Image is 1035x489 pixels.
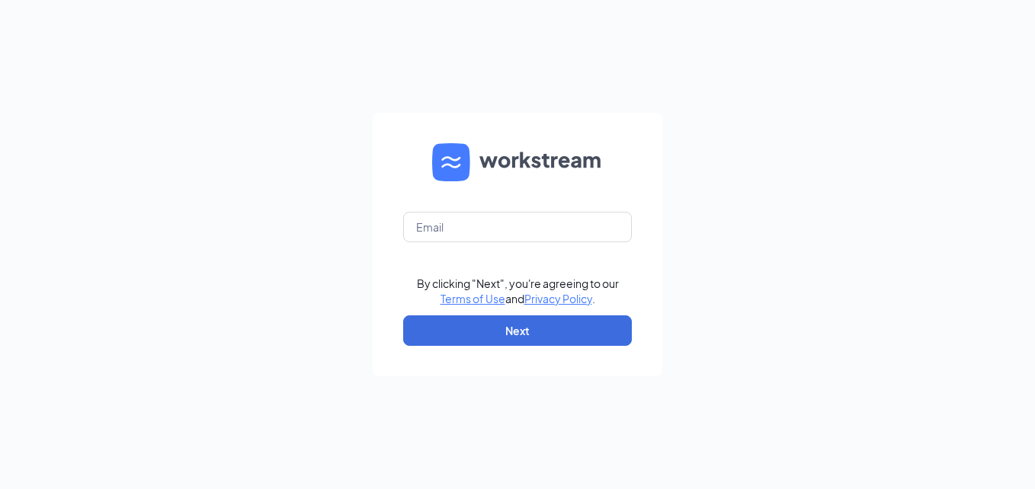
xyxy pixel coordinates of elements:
[441,292,505,305] a: Terms of Use
[524,292,592,305] a: Privacy Policy
[403,212,632,242] input: Email
[417,276,619,306] div: By clicking "Next", you're agreeing to our and .
[403,315,632,346] button: Next
[432,143,603,181] img: WS logo and Workstream text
